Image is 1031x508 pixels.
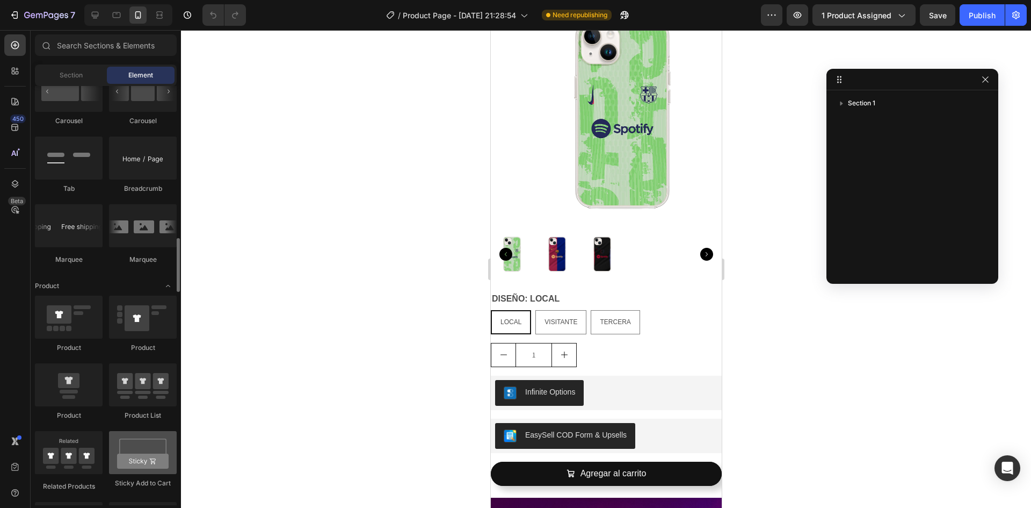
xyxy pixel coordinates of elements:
[403,10,516,21] span: Product Page - [DATE] 21:28:54
[159,277,177,295] span: Toggle open
[109,116,177,126] div: Carousel
[848,98,875,109] span: Section 1
[960,4,1005,26] button: Publish
[202,4,246,26] div: Undo/Redo
[35,255,103,264] div: Marquee
[35,116,103,126] div: Carousel
[109,343,177,353] div: Product
[35,34,177,56] input: Search Sections & Elements
[35,184,103,194] div: Tab
[812,4,916,26] button: 1 product assigned
[398,10,401,21] span: /
[10,115,26,123] div: 450
[70,9,75,22] p: 7
[109,184,177,194] div: Breadcrumb
[8,197,26,205] div: Beta
[929,11,947,20] span: Save
[553,10,607,20] span: Need republishing
[35,411,103,420] div: Product
[35,482,103,491] div: Related Products
[35,281,59,291] span: Product
[994,455,1020,481] div: Open Intercom Messenger
[109,411,177,420] div: Product List
[109,478,177,488] div: Sticky Add to Cart
[109,255,177,264] div: Marquee
[491,30,722,508] iframe: Design area
[969,10,996,21] div: Publish
[60,70,83,80] span: Section
[35,343,103,353] div: Product
[4,4,80,26] button: 7
[920,4,955,26] button: Save
[128,70,153,80] span: Element
[822,10,891,21] span: 1 product assigned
